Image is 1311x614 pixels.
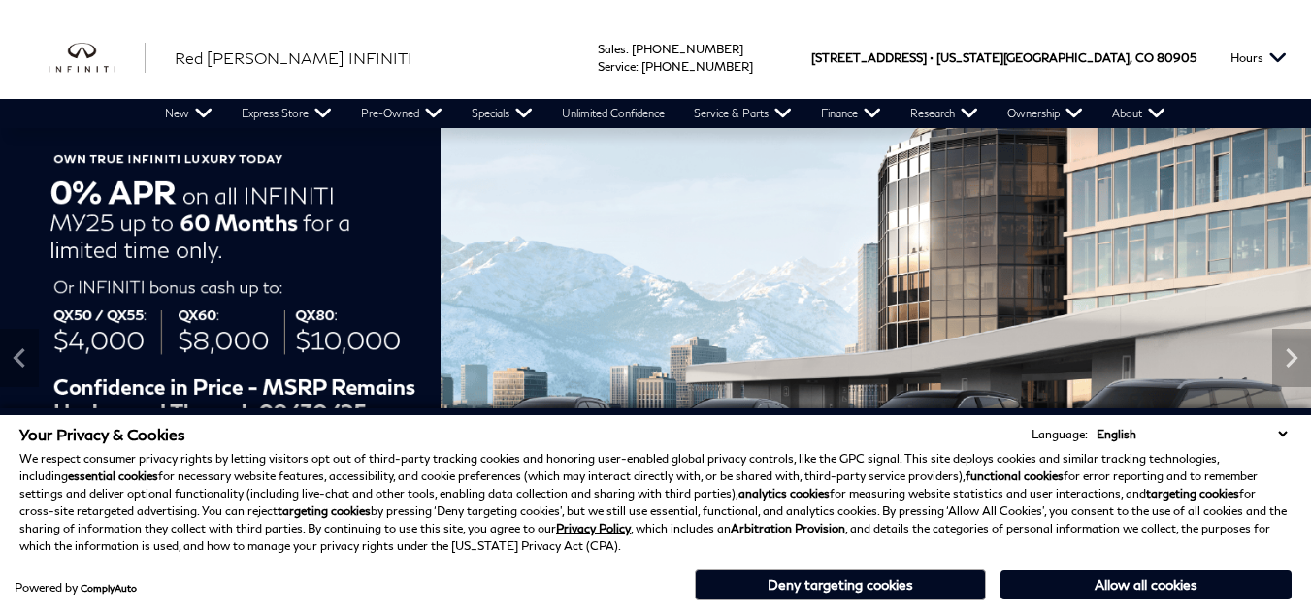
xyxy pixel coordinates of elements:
a: Specials [457,99,547,128]
a: Express Store [227,99,346,128]
strong: analytics cookies [738,486,830,501]
a: New [150,99,227,128]
a: Unlimited Confidence [547,99,679,128]
span: CO [1135,16,1154,99]
p: We respect consumer privacy rights by letting visitors opt out of third-party tracking cookies an... [19,450,1292,555]
select: Language Select [1092,425,1292,443]
span: [STREET_ADDRESS] • [811,16,934,99]
nav: Main Navigation [150,99,1180,128]
div: Language: [1032,429,1088,440]
a: [PHONE_NUMBER] [641,59,753,74]
a: [STREET_ADDRESS] • [US_STATE][GEOGRAPHIC_DATA], CO 80905 [811,50,1196,65]
button: Allow all cookies [1000,570,1292,599]
button: Deny targeting cookies [695,569,986,600]
strong: targeting cookies [278,503,371,518]
img: INFINITI [49,43,146,74]
span: : [636,59,639,74]
div: Next [1272,329,1311,387]
strong: targeting cookies [1146,486,1239,501]
a: ComplyAuto [81,582,137,594]
a: infiniti [49,43,146,74]
span: Sales [598,42,626,56]
a: Finance [806,99,896,128]
a: About [1098,99,1180,128]
div: Powered by [15,582,137,594]
a: Pre-Owned [346,99,457,128]
strong: Arbitration Provision [731,521,845,535]
span: Red [PERSON_NAME] INFINITI [175,48,412,67]
a: [PHONE_NUMBER] [632,42,743,56]
span: Your Privacy & Cookies [19,425,185,443]
span: [US_STATE][GEOGRAPHIC_DATA], [936,16,1132,99]
a: Red [PERSON_NAME] INFINITI [175,47,412,70]
a: Ownership [993,99,1098,128]
strong: functional cookies [966,469,1064,483]
button: Open the hours dropdown [1221,16,1296,99]
span: Service [598,59,636,74]
span: 80905 [1157,16,1196,99]
a: Privacy Policy [556,521,631,535]
strong: essential cookies [68,469,158,483]
a: Research [896,99,993,128]
span: : [626,42,629,56]
a: Service & Parts [679,99,806,128]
